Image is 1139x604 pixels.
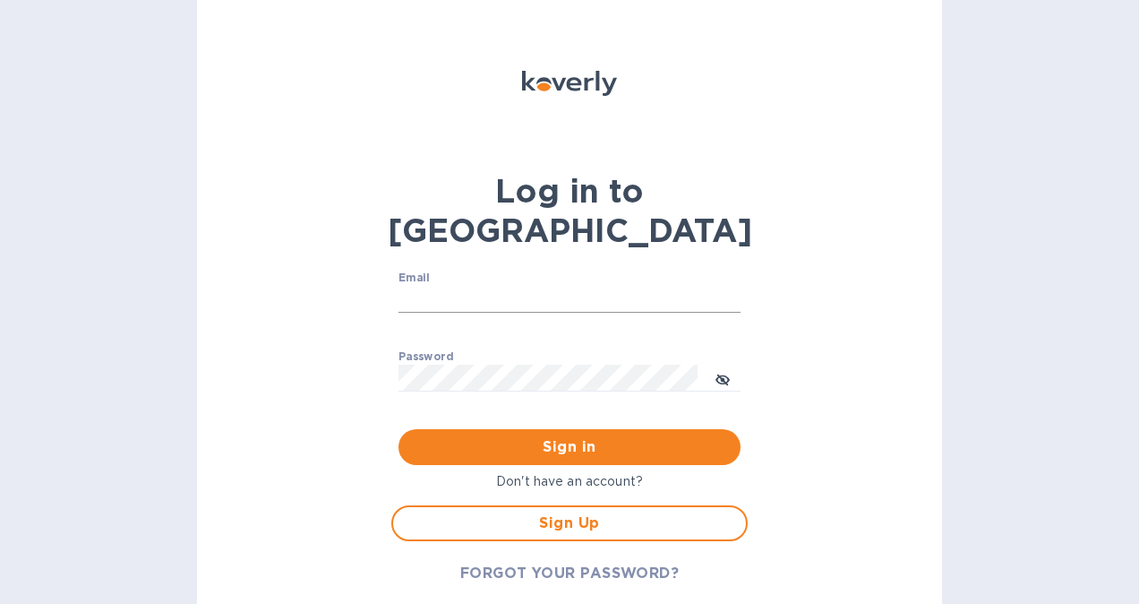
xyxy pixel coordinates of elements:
[705,360,741,396] button: toggle password visibility
[407,513,732,534] span: Sign Up
[388,171,752,250] b: Log in to [GEOGRAPHIC_DATA]
[391,472,748,491] p: Don't have an account?
[460,563,680,584] span: FORGOT YOUR PASSWORD?
[446,556,694,591] button: FORGOT YOUR PASSWORD?
[398,273,430,284] label: Email
[398,429,741,465] button: Sign in
[522,71,617,96] img: Koverly
[391,505,748,541] button: Sign Up
[413,436,726,458] span: Sign in
[398,352,453,363] label: Password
